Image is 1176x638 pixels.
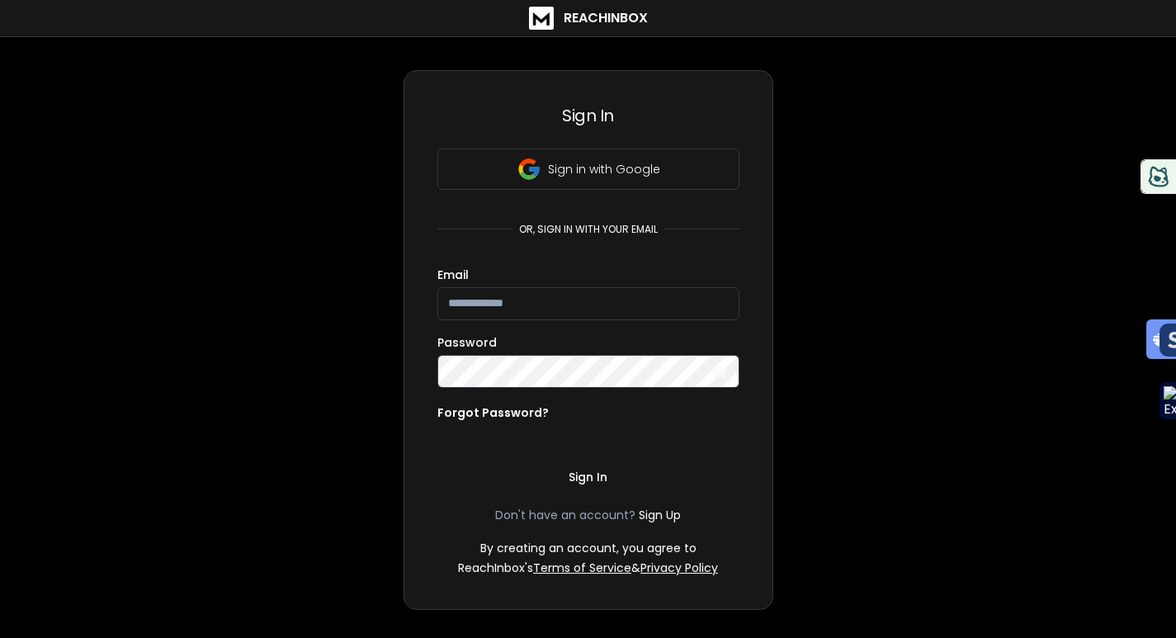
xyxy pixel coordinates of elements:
h3: Sign In [437,104,739,127]
button: Sign in with Google [437,149,739,190]
img: logo [529,7,554,30]
label: Password [437,337,497,348]
p: Sign in with Google [548,161,660,177]
a: Terms of Service [533,560,631,576]
a: Privacy Policy [640,560,718,576]
button: Sign In [437,461,739,494]
p: By creating an account, you agree to [480,540,697,556]
label: Email [437,269,469,281]
a: Sign Up [639,507,681,523]
p: Forgot Password? [437,404,549,421]
p: Don't have an account? [495,507,635,523]
h1: ReachInbox [564,8,648,28]
p: ReachInbox's & [458,560,718,576]
a: ReachInbox [529,7,648,30]
p: or, sign in with your email [512,223,664,236]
